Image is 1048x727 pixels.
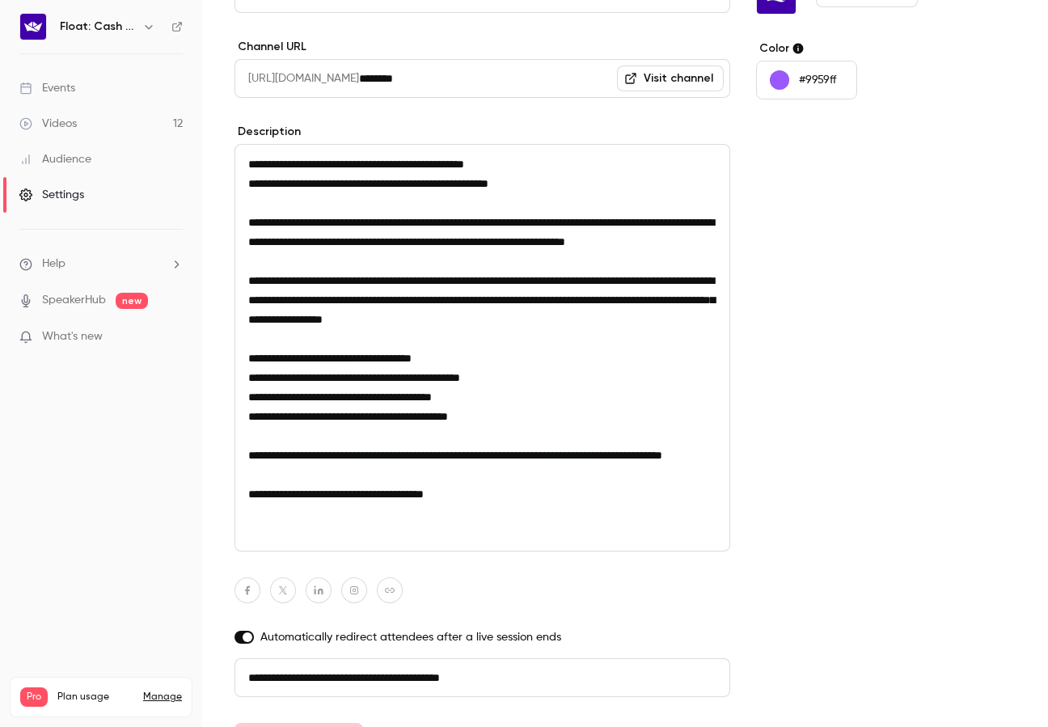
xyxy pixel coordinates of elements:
[19,116,77,132] div: Videos
[756,61,857,99] button: #9959ff
[60,19,136,35] h6: Float: Cash Flow Intelligence Series
[235,629,730,645] label: Automatically redirect attendees after a live session ends
[235,124,730,140] label: Description
[19,80,75,96] div: Events
[42,292,106,309] a: SpeakerHub
[20,14,46,40] img: Float: Cash Flow Intelligence Series
[42,256,65,273] span: Help
[20,687,48,707] span: Pro
[116,293,148,309] span: new
[57,691,133,704] span: Plan usage
[19,256,183,273] li: help-dropdown-opener
[19,187,84,203] div: Settings
[19,151,91,167] div: Audience
[235,39,730,55] label: Channel URL
[143,691,182,704] a: Manage
[42,328,103,345] span: What's new
[617,66,724,91] a: Visit channel
[799,72,836,88] p: #9959ff
[235,59,359,98] span: [URL][DOMAIN_NAME]
[756,40,1004,57] label: Color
